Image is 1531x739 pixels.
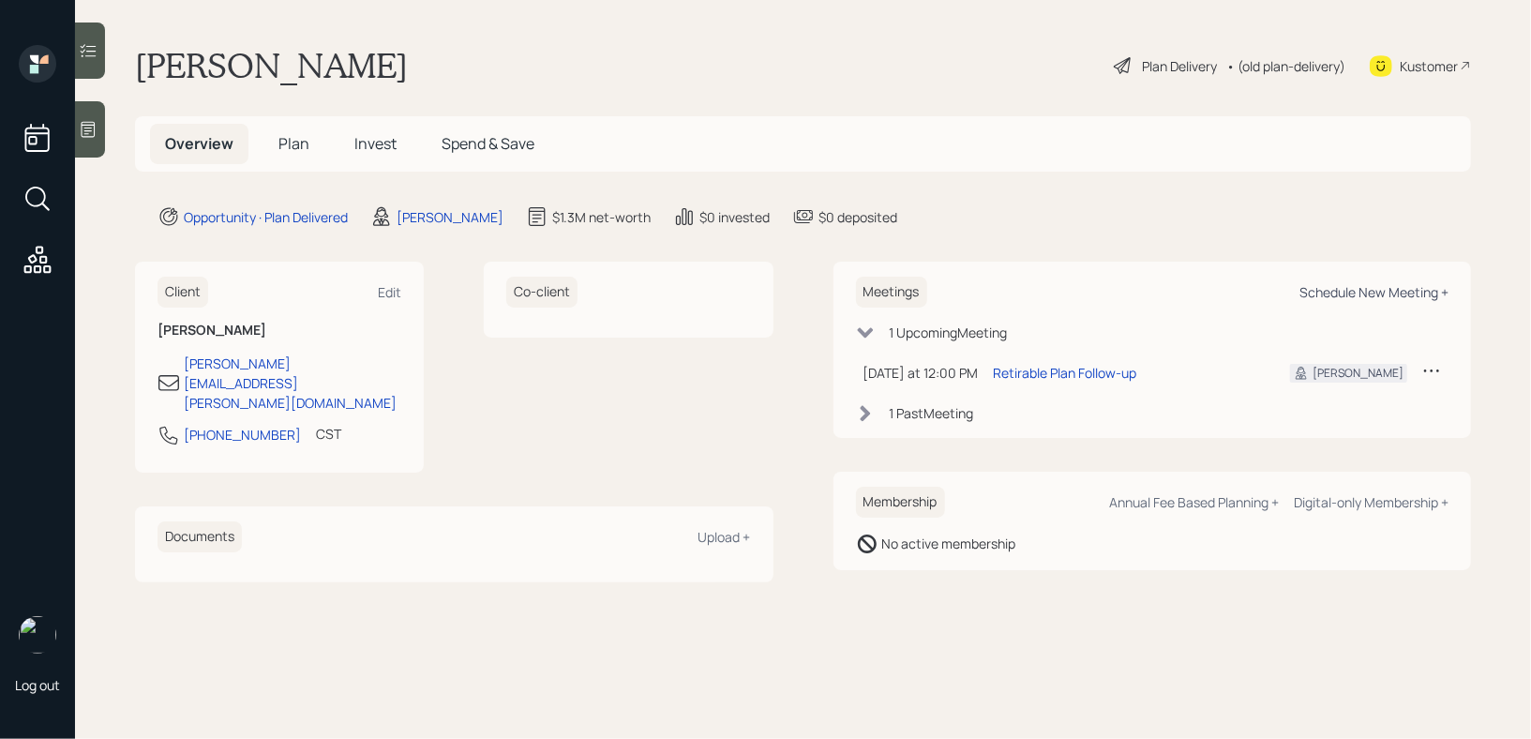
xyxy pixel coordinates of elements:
[890,323,1008,342] div: 1 Upcoming Meeting
[158,521,242,552] h6: Documents
[1142,56,1217,76] div: Plan Delivery
[1299,283,1448,301] div: Schedule New Meeting +
[19,616,56,654] img: retirable_logo.png
[1400,56,1458,76] div: Kustomer
[994,363,1137,383] div: Retirable Plan Follow-up
[15,676,60,694] div: Log out
[699,207,770,227] div: $0 invested
[890,403,974,423] div: 1 Past Meeting
[184,207,348,227] div: Opportunity · Plan Delivered
[184,354,401,413] div: [PERSON_NAME][EMAIL_ADDRESS][PERSON_NAME][DOMAIN_NAME]
[1294,493,1448,511] div: Digital-only Membership +
[278,133,309,154] span: Plan
[442,133,534,154] span: Spend & Save
[378,283,401,301] div: Edit
[135,45,408,86] h1: [PERSON_NAME]
[354,133,397,154] span: Invest
[856,277,927,308] h6: Meetings
[882,534,1016,553] div: No active membership
[506,277,578,308] h6: Co-client
[165,133,233,154] span: Overview
[184,425,301,445] div: [PHONE_NUMBER]
[158,277,208,308] h6: Client
[397,207,503,227] div: [PERSON_NAME]
[856,487,945,518] h6: Membership
[158,323,401,339] h6: [PERSON_NAME]
[1313,365,1403,382] div: [PERSON_NAME]
[316,424,341,444] div: CST
[863,363,979,383] div: [DATE] at 12:00 PM
[1109,493,1279,511] div: Annual Fee Based Planning +
[552,207,651,227] div: $1.3M net-worth
[818,207,897,227] div: $0 deposited
[1226,56,1345,76] div: • (old plan-delivery)
[698,528,751,546] div: Upload +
